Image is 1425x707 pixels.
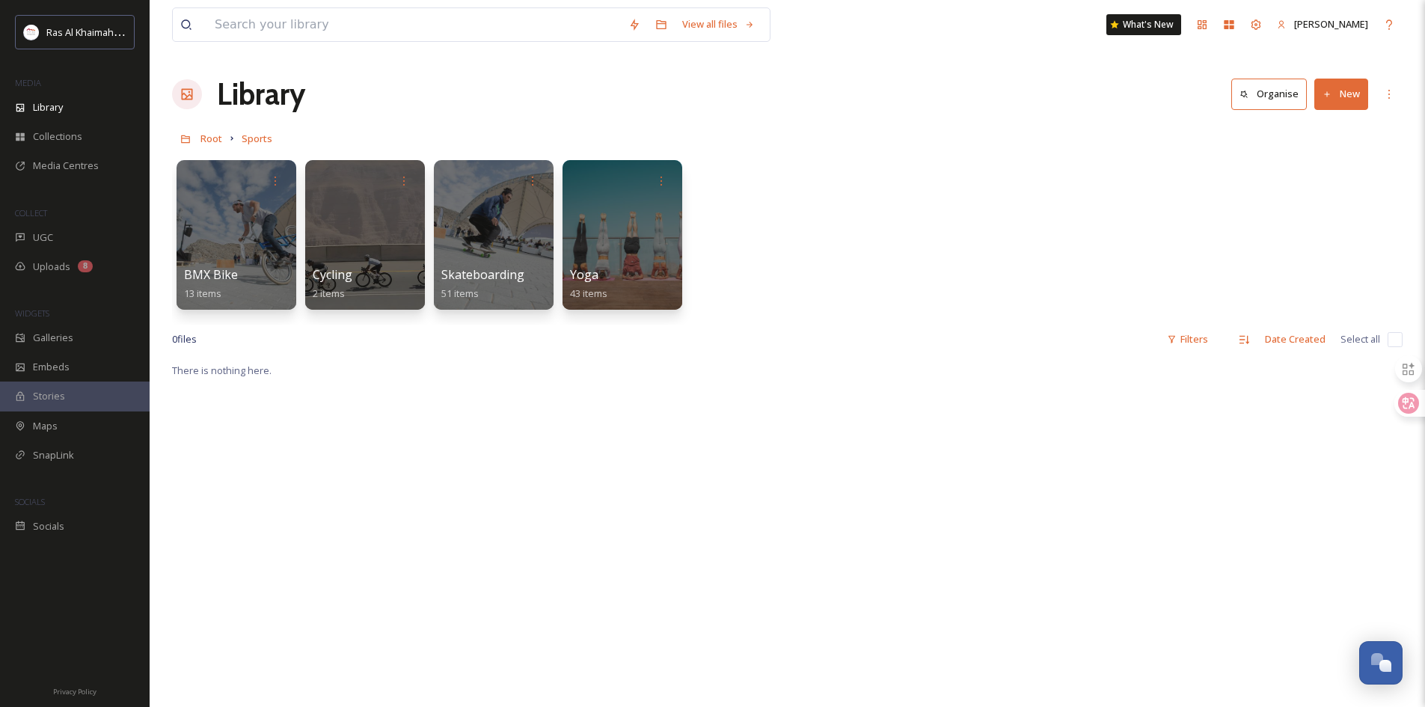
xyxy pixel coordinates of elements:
input: Search your library [207,8,621,41]
button: Open Chat [1359,641,1403,685]
a: Cycling2 items [313,268,352,300]
span: 51 items [441,287,479,300]
span: Stories [33,389,65,403]
span: MEDIA [15,77,41,88]
span: Skateboarding [441,266,524,283]
span: [PERSON_NAME] [1294,17,1368,31]
span: Media Centres [33,159,99,173]
a: View all files [675,10,762,39]
span: COLLECT [15,207,47,218]
span: Maps [33,419,58,433]
span: 0 file s [172,332,197,346]
span: 43 items [570,287,607,300]
a: Privacy Policy [53,682,96,700]
span: Privacy Policy [53,687,96,697]
span: UGC [33,230,53,245]
span: WIDGETS [15,307,49,319]
span: Cycling [313,266,352,283]
a: BMX Bike13 items [184,268,238,300]
span: Ras Al Khaimah Tourism Development Authority [46,25,258,39]
div: Filters [1159,325,1216,354]
a: Library [217,72,305,117]
button: Organise [1231,79,1307,109]
a: Yoga43 items [570,268,607,300]
span: Embeds [33,360,70,374]
span: Yoga [570,266,598,283]
span: There is nothing here. [172,364,272,377]
div: 8 [78,260,93,272]
img: Logo_RAKTDA_RGB-01.png [24,25,39,40]
span: Select all [1340,332,1380,346]
span: Collections [33,129,82,144]
a: [PERSON_NAME] [1269,10,1376,39]
span: Library [33,100,63,114]
a: Sports [242,129,272,147]
a: What's New [1106,14,1181,35]
span: Socials [33,519,64,533]
div: Date Created [1257,325,1333,354]
span: Galleries [33,331,73,345]
span: SnapLink [33,448,74,462]
button: New [1314,79,1368,109]
span: 13 items [184,287,221,300]
span: Uploads [33,260,70,274]
a: Skateboarding51 items [441,268,524,300]
span: Sports [242,132,272,145]
span: Root [200,132,222,145]
span: BMX Bike [184,266,238,283]
span: 2 items [313,287,345,300]
span: SOCIALS [15,496,45,507]
a: Root [200,129,222,147]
